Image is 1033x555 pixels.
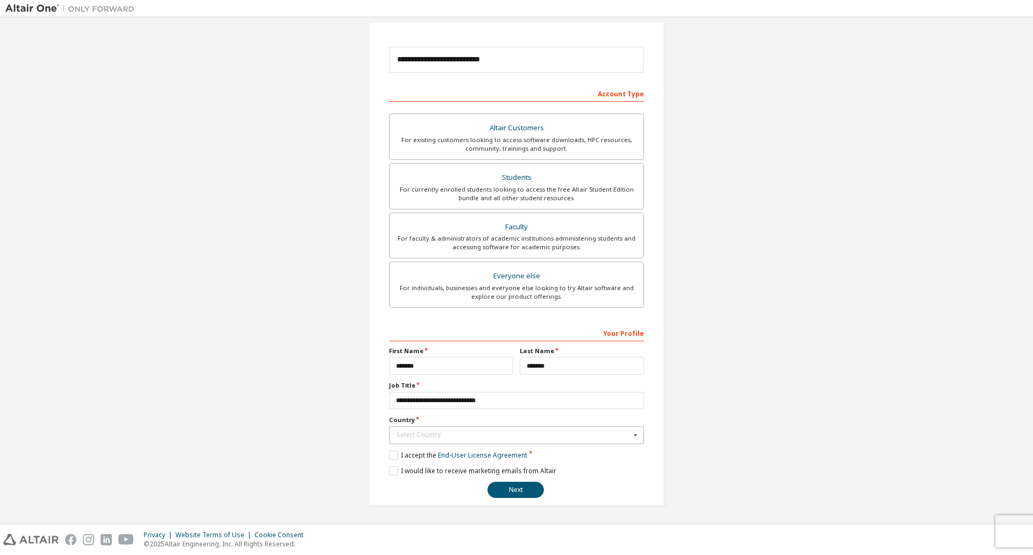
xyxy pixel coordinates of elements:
[389,347,513,355] label: First Name
[396,269,637,284] div: Everyone else
[487,482,544,498] button: Next
[520,347,644,355] label: Last Name
[396,284,637,301] div: For individuals, businesses and everyone else looking to try Altair software and explore our prod...
[389,324,644,341] div: Your Profile
[254,531,310,539] div: Cookie Consent
[144,539,310,549] p: © 2025 Altair Engineering, Inc. All Rights Reserved.
[144,531,175,539] div: Privacy
[389,85,644,102] div: Account Type
[389,416,644,424] label: Country
[389,451,527,460] label: I accept the
[396,121,637,136] div: Altair Customers
[438,451,527,460] a: End-User License Agreement
[389,381,644,390] label: Job Title
[3,534,59,545] img: altair_logo.svg
[397,432,631,438] div: Select Country
[396,170,637,185] div: Students
[396,234,637,251] div: For faculty & administrators of academic institutions administering students and accessing softwa...
[396,136,637,153] div: For existing customers looking to access software downloads, HPC resources, community, trainings ...
[396,220,637,235] div: Faculty
[5,3,140,14] img: Altair One
[65,534,76,545] img: facebook.svg
[101,534,112,545] img: linkedin.svg
[175,531,254,539] div: Website Terms of Use
[389,466,556,475] label: I would like to receive marketing emails from Altair
[118,534,134,545] img: youtube.svg
[396,185,637,202] div: For currently enrolled students looking to access the free Altair Student Edition bundle and all ...
[83,534,94,545] img: instagram.svg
